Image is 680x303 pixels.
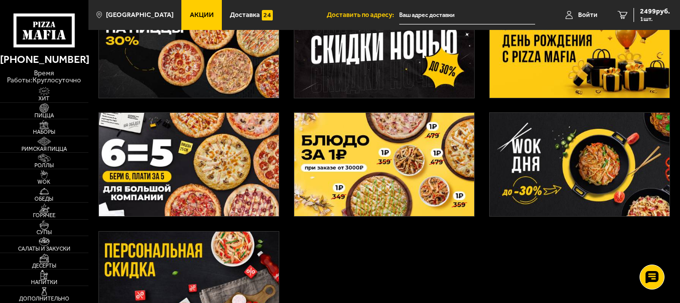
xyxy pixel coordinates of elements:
[640,8,670,15] span: 2499 руб.
[190,11,214,18] span: Акции
[262,10,272,20] img: 15daf4d41897b9f0e9f617042186c801.svg
[578,11,598,18] span: Войти
[327,11,399,18] span: Доставить по адресу:
[106,11,173,18] span: [GEOGRAPHIC_DATA]
[399,6,535,24] input: Ваш адрес доставки
[230,11,260,18] span: Доставка
[640,16,670,22] span: 1 шт.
